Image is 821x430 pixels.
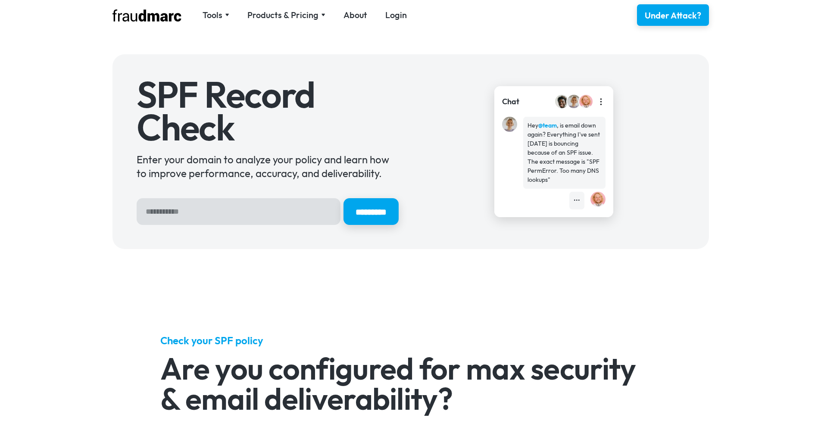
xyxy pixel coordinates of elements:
div: Products & Pricing [247,9,325,21]
div: Enter your domain to analyze your policy and learn how to improve performance, accuracy, and deli... [137,153,399,180]
div: Tools [203,9,222,21]
a: Under Attack? [637,4,709,26]
div: Tools [203,9,229,21]
form: Hero Sign Up Form [137,198,399,225]
div: Products & Pricing [247,9,318,21]
div: Hey , is email down again? Everything I've sent [DATE] is bouncing because of an SPF issue. The e... [528,121,601,184]
div: ••• [574,196,580,205]
h2: Are you configured for max security & email deliverability? [160,353,661,414]
div: Chat [502,96,519,107]
strong: @team [538,122,557,129]
div: Under Attack? [645,9,701,22]
h5: Check your SPF policy [160,333,661,347]
a: Login [385,9,407,21]
a: About [343,9,367,21]
h1: SPF Record Check [137,78,399,143]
